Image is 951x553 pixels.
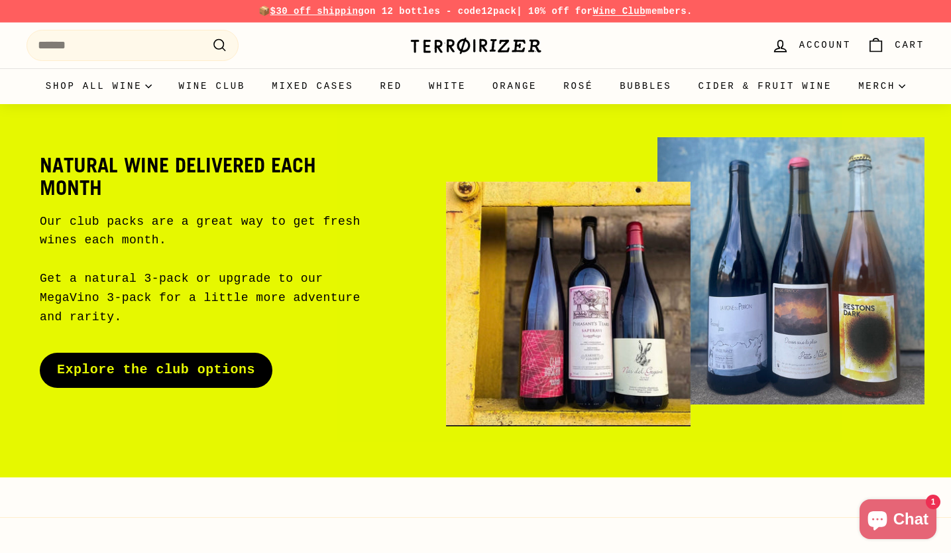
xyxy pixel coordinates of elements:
[40,154,373,198] h2: Natural wine delivered each month
[685,68,846,104] a: Cider & Fruit Wine
[895,38,924,52] span: Cart
[366,68,416,104] a: Red
[859,26,932,65] a: Cart
[32,68,166,104] summary: Shop all wine
[799,38,851,52] span: Account
[606,68,685,104] a: Bubbles
[763,26,859,65] a: Account
[270,6,364,17] span: $30 off shipping
[592,6,645,17] a: Wine Club
[845,68,919,104] summary: Merch
[479,68,550,104] a: Orange
[258,68,366,104] a: Mixed Cases
[550,68,606,104] a: Rosé
[856,499,940,542] inbox-online-store-chat: Shopify online store chat
[165,68,258,104] a: Wine Club
[40,212,373,327] p: Our club packs are a great way to get fresh wines each month. Get a natural 3-pack or upgrade to ...
[40,353,272,387] a: Explore the club options
[481,6,516,17] strong: 12pack
[27,4,924,19] p: 📦 on 12 bottles - code | 10% off for members.
[416,68,479,104] a: White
